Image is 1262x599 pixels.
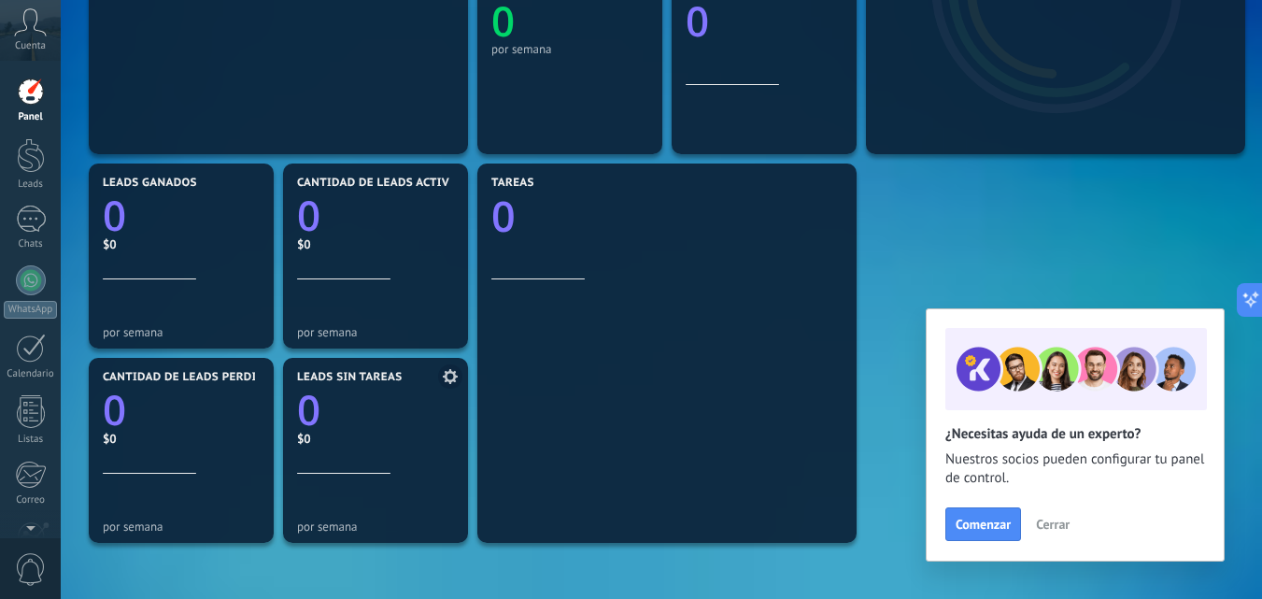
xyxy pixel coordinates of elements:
span: Cuenta [15,40,46,52]
text: 0 [491,188,516,245]
span: Cerrar [1036,518,1070,531]
div: $0 [297,236,454,252]
button: Cerrar [1028,510,1078,538]
span: Comenzar [956,518,1011,531]
button: Comenzar [945,507,1021,541]
text: 0 [103,381,126,437]
h2: ¿Necesitas ayuda de un experto? [945,425,1205,443]
div: por semana [491,42,648,56]
text: 0 [103,187,126,243]
span: Leads sin tareas [297,371,402,384]
text: 0 [297,187,320,243]
a: 0 [491,188,843,245]
span: Cantidad de leads perdidos [103,371,280,384]
div: $0 [103,431,260,447]
a: 0 [297,381,454,437]
a: 0 [103,381,260,437]
div: Panel [4,111,58,123]
div: por semana [103,325,260,339]
span: Tareas [491,177,534,190]
text: 0 [297,381,320,437]
div: por semana [103,520,260,534]
div: $0 [103,236,260,252]
span: Cantidad de leads activos [297,177,464,190]
div: Calendario [4,368,58,380]
a: 0 [103,187,260,243]
div: Chats [4,238,58,250]
div: $0 [297,431,454,447]
div: por semana [297,325,454,339]
div: Correo [4,494,58,506]
a: 0 [297,187,454,243]
div: por semana [297,520,454,534]
span: Leads ganados [103,177,197,190]
span: Nuestros socios pueden configurar tu panel de control. [945,450,1205,488]
div: Listas [4,434,58,446]
div: Leads [4,178,58,191]
div: WhatsApp [4,301,57,319]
